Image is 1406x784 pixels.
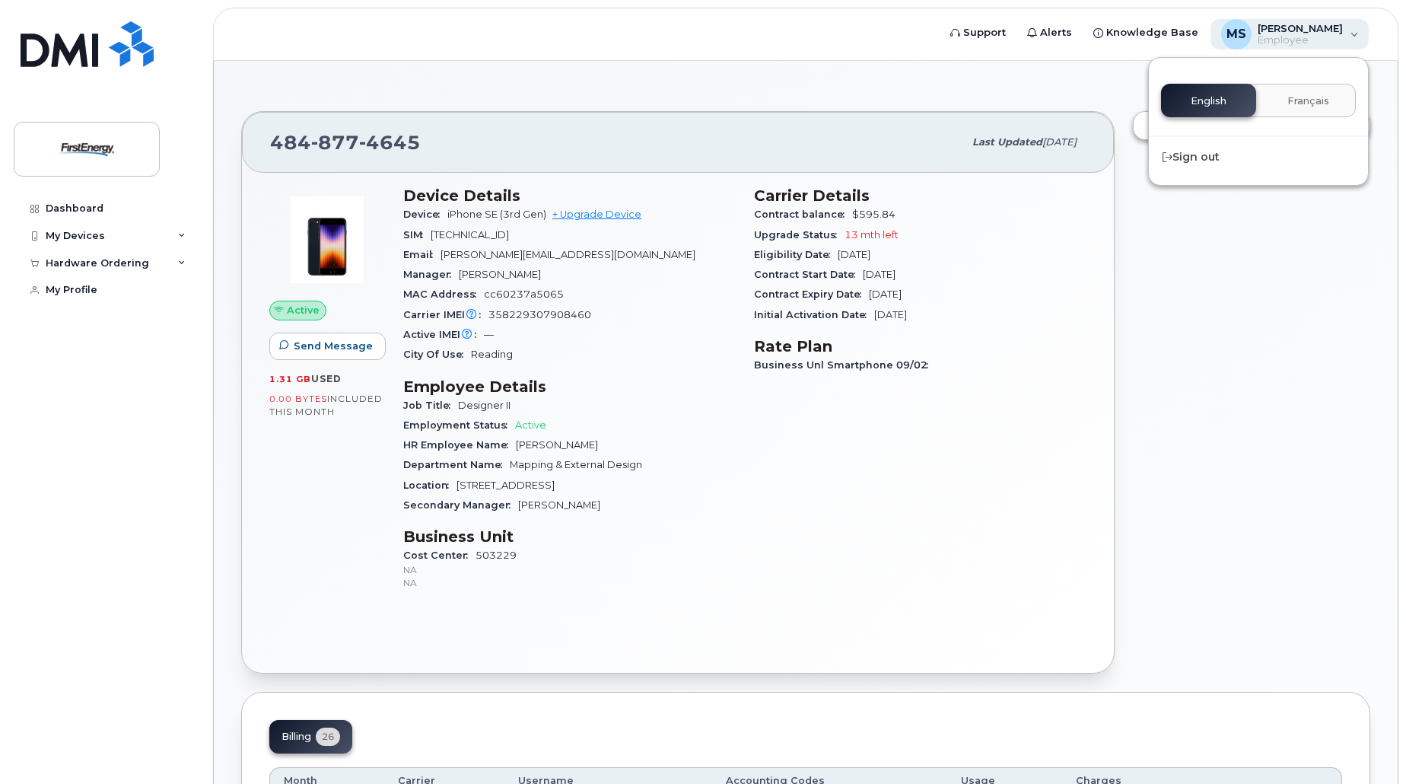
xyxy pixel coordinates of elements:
[754,337,1086,355] h3: Rate Plan
[403,378,736,396] h3: Employee Details
[403,499,518,511] span: Secondary Manager
[403,209,447,220] span: Device
[294,339,373,353] span: Send Message
[484,329,494,340] span: —
[403,329,484,340] span: Active IMEI
[754,229,845,241] span: Upgrade Status
[754,288,869,300] span: Contract Expiry Date
[403,400,458,411] span: Job Title
[518,499,600,511] span: [PERSON_NAME]
[754,249,838,260] span: Eligibility Date
[484,288,564,300] span: cc60237a5065
[269,333,386,360] button: Send Message
[403,550,736,589] span: 503229
[403,459,510,470] span: Department Name
[311,373,342,384] span: used
[270,131,421,154] span: 484
[403,229,431,241] span: SIM
[403,527,736,546] h3: Business Unit
[359,131,421,154] span: 4645
[1134,112,1369,139] a: Create Helpdesk Submission
[311,131,359,154] span: 877
[754,209,852,220] span: Contract balance
[1149,143,1368,171] div: Sign out
[269,394,327,404] span: 0.00 Bytes
[403,186,736,205] h3: Device Details
[459,269,541,280] span: [PERSON_NAME]
[403,480,456,491] span: Location
[403,419,515,431] span: Employment Status
[403,288,484,300] span: MAC Address
[838,249,870,260] span: [DATE]
[852,209,895,220] span: $595.84
[1340,718,1395,773] iframe: Messenger Launcher
[403,576,736,589] p: NA
[403,439,516,451] span: HR Employee Name
[874,309,907,320] span: [DATE]
[1042,136,1077,148] span: [DATE]
[754,309,874,320] span: Initial Activation Date
[431,229,509,241] span: [TECHNICAL_ID]
[754,186,1086,205] h3: Carrier Details
[403,563,736,576] p: NA
[456,480,555,491] span: [STREET_ADDRESS]
[754,359,936,371] span: Business Unl Smartphone 09/02
[972,136,1042,148] span: Last updated
[516,439,598,451] span: [PERSON_NAME]
[403,550,476,561] span: Cost Center
[869,288,902,300] span: [DATE]
[552,209,641,220] a: + Upgrade Device
[403,269,459,280] span: Manager
[403,309,488,320] span: Carrier IMEI
[754,269,863,280] span: Contract Start Date
[403,249,441,260] span: Email
[488,309,591,320] span: 358229307908460
[447,209,546,220] span: iPhone SE (3rd Gen)
[845,229,899,241] span: 13 mth left
[863,269,895,280] span: [DATE]
[403,349,471,360] span: City Of Use
[458,400,511,411] span: Designer II
[510,459,642,470] span: Mapping & External Design
[441,249,695,260] span: [PERSON_NAME][EMAIL_ADDRESS][DOMAIN_NAME]
[515,419,546,431] span: Active
[269,374,311,384] span: 1.31 GB
[282,194,373,285] img: image20231002-3703462-1angbar.jpeg
[287,303,320,317] span: Active
[471,349,513,360] span: Reading
[1287,95,1329,107] span: Français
